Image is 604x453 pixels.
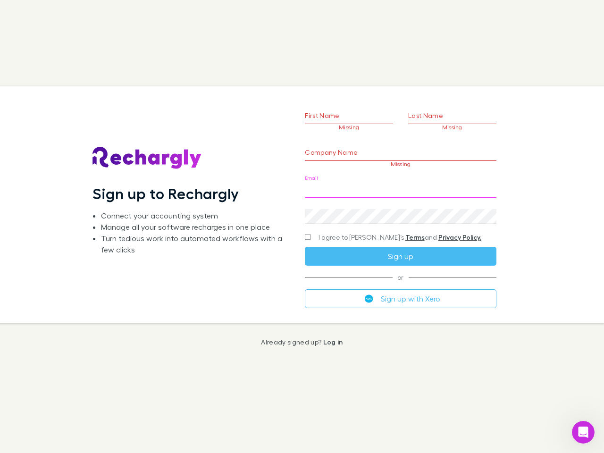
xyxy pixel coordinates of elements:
iframe: Intercom live chat [572,421,595,444]
h1: Sign up to Rechargly [92,185,239,202]
img: Xero's logo [365,294,373,303]
a: Terms [405,233,425,241]
a: Log in [323,338,343,346]
img: Rechargly's Logo [92,147,202,169]
span: or [305,277,496,277]
p: Missing [305,161,496,168]
p: Missing [408,124,496,131]
li: Manage all your software recharges in one place [101,221,290,233]
li: Connect your accounting system [101,210,290,221]
li: Turn tedious work into automated workflows with a few clicks [101,233,290,255]
p: Missing [305,124,393,131]
label: Email [305,175,318,182]
p: Already signed up? [261,338,343,346]
span: I agree to [PERSON_NAME]’s and [319,233,481,242]
button: Sign up [305,247,496,266]
button: Sign up with Xero [305,289,496,308]
a: Privacy Policy. [438,233,481,241]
